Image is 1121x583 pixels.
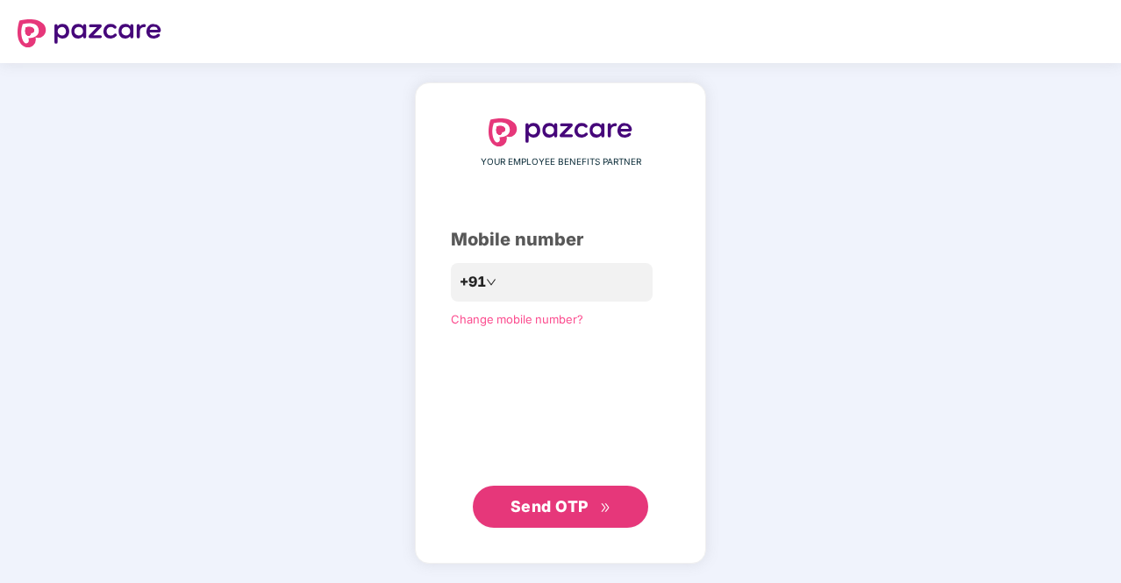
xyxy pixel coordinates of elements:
[473,486,648,528] button: Send OTPdouble-right
[460,271,486,293] span: +91
[489,118,632,146] img: logo
[486,277,496,288] span: down
[600,502,611,514] span: double-right
[18,19,161,47] img: logo
[451,226,670,253] div: Mobile number
[451,312,583,326] a: Change mobile number?
[511,497,589,515] span: Send OTP
[481,155,641,169] span: YOUR EMPLOYEE BENEFITS PARTNER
